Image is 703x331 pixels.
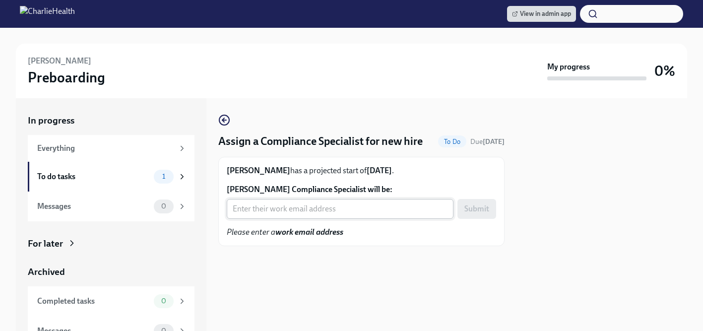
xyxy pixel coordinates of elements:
strong: My progress [547,62,590,72]
div: To do tasks [37,171,150,182]
a: Completed tasks0 [28,286,194,316]
div: Completed tasks [37,296,150,307]
em: Please enter a [227,227,343,237]
h4: Assign a Compliance Specialist for new hire [218,134,423,149]
h3: Preboarding [28,68,105,86]
strong: [PERSON_NAME] [227,166,290,175]
input: Enter their work email address [227,199,453,219]
a: Everything [28,135,194,162]
img: CharlieHealth [20,6,75,22]
strong: [DATE] [367,166,392,175]
label: [PERSON_NAME] Compliance Specialist will be: [227,184,496,195]
div: Everything [37,143,174,154]
a: View in admin app [507,6,576,22]
span: To Do [438,138,466,145]
span: 1 [156,173,171,180]
a: To do tasks1 [28,162,194,192]
span: Due [470,137,505,146]
div: Messages [37,201,150,212]
span: 0 [155,297,172,305]
strong: [DATE] [483,137,505,146]
span: 0 [155,202,172,210]
span: View in admin app [512,9,571,19]
h3: 0% [654,62,675,80]
p: has a projected start of . [227,165,496,176]
a: Archived [28,265,194,278]
a: For later [28,237,194,250]
strong: work email address [275,227,343,237]
a: Messages0 [28,192,194,221]
h6: [PERSON_NAME] [28,56,91,66]
a: In progress [28,114,194,127]
span: August 27th, 2025 09:00 [470,137,505,146]
div: For later [28,237,63,250]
